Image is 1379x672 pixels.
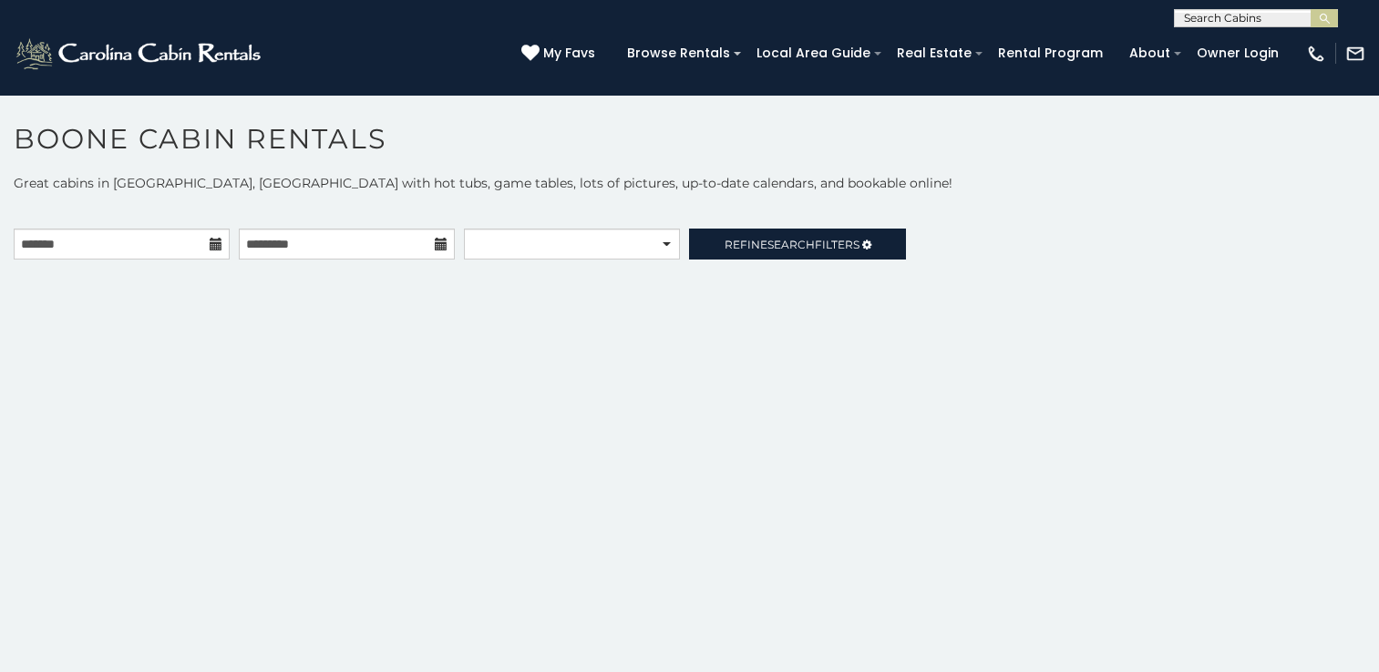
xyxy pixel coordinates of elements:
a: Real Estate [888,39,981,67]
img: mail-regular-white.png [1345,44,1365,64]
span: My Favs [543,44,595,63]
a: Local Area Guide [747,39,880,67]
a: My Favs [521,44,600,64]
a: Browse Rentals [618,39,739,67]
a: RefineSearchFilters [689,229,905,260]
a: About [1120,39,1179,67]
img: phone-regular-white.png [1306,44,1326,64]
span: Refine Filters [725,238,859,251]
a: Owner Login [1188,39,1288,67]
span: Search [767,238,815,251]
img: White-1-2.png [14,36,266,72]
a: Rental Program [989,39,1112,67]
